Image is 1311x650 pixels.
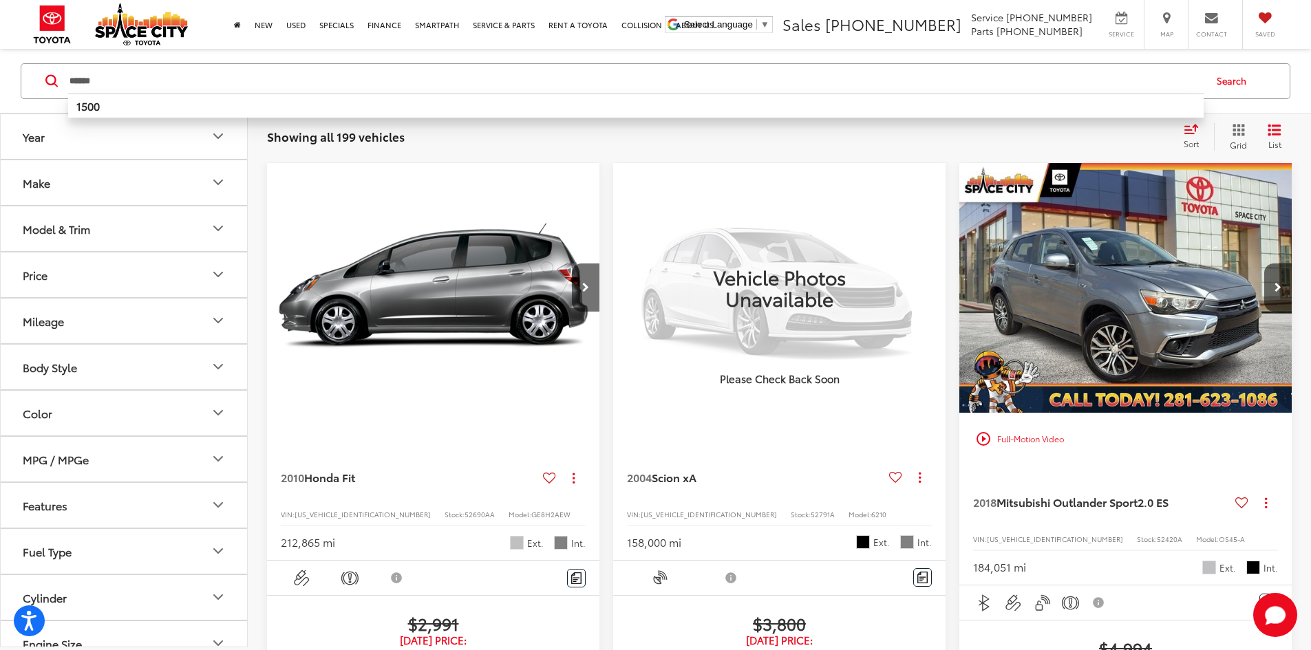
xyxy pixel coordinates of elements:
span: [US_VEHICLE_IDENTIFICATION_NUMBER] [641,509,777,519]
span: Saved [1250,30,1280,39]
span: [DATE] Price: [627,633,932,647]
button: ColorColor [1,390,248,435]
span: Model: [849,509,871,519]
b: 1500 [76,97,100,113]
button: Comments [567,569,586,587]
span: Alloy Silver Metallic [1202,561,1216,574]
div: Model & Trim [210,220,226,237]
input: Search by Make, Model, or Keyword [68,64,1204,97]
span: 6210 [871,509,886,519]
div: Year [210,128,226,144]
img: Emergency Brake Assist [341,570,359,587]
button: PricePrice [1,252,248,296]
span: 52791A [811,509,835,519]
span: Model: [1196,534,1219,544]
span: $3,800 [627,613,932,633]
img: Vehicle Photos Unavailable Please Check Back Soon [613,163,946,412]
span: Black [1246,561,1260,574]
span: Int. [571,537,586,550]
span: 2018 [973,494,996,510]
button: MakeMake [1,160,248,204]
div: MPG / MPGe [210,451,226,467]
div: Mileage [210,312,226,329]
span: 2004 [627,469,652,485]
span: 2010 [281,469,304,485]
span: [US_VEHICLE_IDENTIFICATION_NUMBER] [295,509,431,519]
div: Fuel Type [23,544,72,557]
span: ​ [756,19,757,30]
span: [DATE] Price: [281,633,586,647]
span: [US_VEHICLE_IDENTIFICATION_NUMBER] [987,534,1123,544]
button: FeaturesFeatures [1,482,248,527]
button: Select sort value [1177,122,1214,150]
span: Int. [1264,561,1278,574]
button: Next image [1264,263,1292,312]
span: Mitsubishi Outlander Sport [996,494,1138,510]
a: 2018Mitsubishi Outlander Sport2.0 ES [973,495,1230,510]
svg: Start Chat [1253,593,1297,637]
button: Grid View [1214,122,1257,150]
a: 2018 Mitsubishi Outlander Sport 2.0 ES 4x22018 Mitsubishi Outlander Sport 2.0 ES 4x22018 Mitsubis... [959,163,1293,413]
button: Fuel TypeFuel Type [1,528,248,573]
button: CylinderCylinder [1,574,248,619]
button: View Disclaimer [376,563,418,592]
img: 2010 Honda Fit Base FWD [266,163,601,414]
span: Ext. [1219,561,1236,574]
span: Int. [917,536,932,549]
span: GE8H2AEW [531,509,571,519]
button: Body StyleBody Style [1,344,248,389]
img: Satellite Radio [652,569,669,586]
span: dropdown dots [573,473,575,484]
button: Search [1204,63,1266,98]
span: [PHONE_NUMBER] [996,24,1083,38]
img: Emergency Brake Assist [1062,594,1079,611]
img: Aux Input [293,570,310,587]
div: Engine Size [23,636,82,649]
span: 52690AA [465,509,495,519]
div: 2018 Mitsubishi Outlander Sport 2.0 ES 0 [959,163,1293,413]
img: Aux Input [1005,594,1022,611]
span: VIN: [627,509,641,519]
span: ▼ [760,19,769,30]
span: 52420A [1157,534,1182,544]
a: Select Language​ [684,19,769,30]
a: 2010 Honda Fit Base FWD2010 Honda Fit Base FWD2010 Honda Fit Base FWD2010 Honda Fit Base FWD [266,163,601,413]
div: Color [23,406,52,419]
div: Features [210,497,226,513]
span: [PHONE_NUMBER] [825,13,961,35]
span: VIN: [973,534,987,544]
div: Mileage [23,314,64,327]
span: Gray [554,536,568,550]
button: View Disclaimer [1087,588,1111,617]
img: Keyless Entry [1034,594,1051,611]
div: Price [210,266,226,283]
span: 2.0 ES [1138,494,1169,510]
div: Cylinder [210,589,226,605]
span: Ext. [873,536,890,549]
button: Comments [913,568,932,587]
button: Model & TrimModel & Trim [1,206,248,250]
button: MileageMileage [1,298,248,343]
button: View Disclaimer [699,563,765,592]
span: Sort [1184,138,1199,149]
span: Contact [1196,30,1227,39]
div: Color [210,404,226,421]
div: 212,865 mi [281,534,335,550]
span: $2,991 [281,613,586,633]
span: Black Sand Pearl [856,535,870,549]
span: Scion xA [652,469,696,485]
span: Stock: [1137,534,1157,544]
span: Parts [971,24,994,38]
img: Space City Toyota [95,3,188,45]
a: 2010Honda Fit [281,470,537,485]
div: 2010 Honda Fit Base 0 [266,163,601,413]
span: Storm Silver Metallic [510,536,524,550]
span: Map [1151,30,1182,39]
span: dropdown dots [1265,497,1267,508]
span: Ext. [527,537,544,550]
button: Toggle Chat Window [1253,593,1297,637]
button: Actions [562,466,586,490]
div: Body Style [210,358,226,375]
button: Next image [572,263,599,312]
span: Stock: [791,509,811,519]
